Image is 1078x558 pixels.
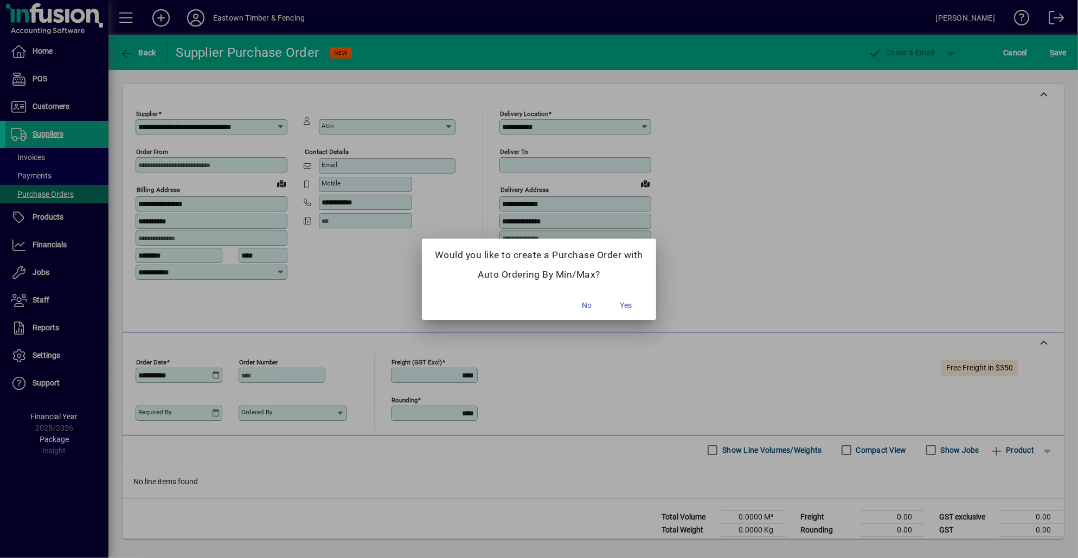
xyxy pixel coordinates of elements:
h5: Would you like to create a Purchase Order with [435,249,643,261]
button: No [569,296,604,316]
button: Yes [608,296,643,316]
span: No [582,300,592,311]
h5: Auto Ordering By Min/Max? [435,269,643,280]
span: Yes [620,300,632,311]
